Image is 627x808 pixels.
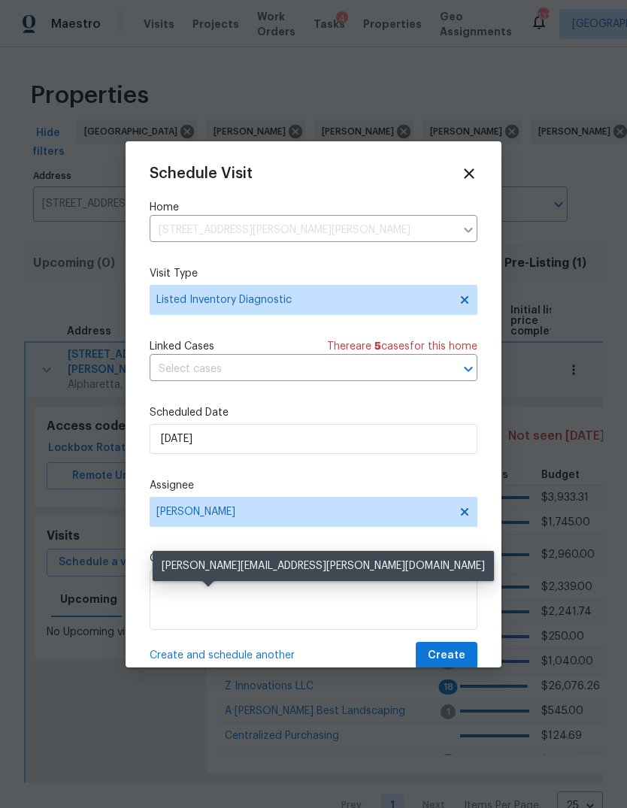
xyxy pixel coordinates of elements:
[150,424,477,454] input: M/D/YYYY
[150,219,455,242] input: Enter in an address
[150,551,477,566] label: Comments
[150,478,477,493] label: Assignee
[428,646,465,665] span: Create
[374,341,381,352] span: 5
[150,339,214,354] span: Linked Cases
[150,648,295,663] span: Create and schedule another
[150,200,477,215] label: Home
[156,506,451,518] span: [PERSON_NAME]
[416,642,477,670] button: Create
[327,339,477,354] span: There are case s for this home
[150,266,477,281] label: Visit Type
[458,359,479,380] button: Open
[150,358,435,381] input: Select cases
[153,551,494,581] div: [PERSON_NAME][EMAIL_ADDRESS][PERSON_NAME][DOMAIN_NAME]
[461,165,477,182] span: Close
[150,405,477,420] label: Scheduled Date
[156,292,449,307] span: Listed Inventory Diagnostic
[150,166,253,181] span: Schedule Visit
